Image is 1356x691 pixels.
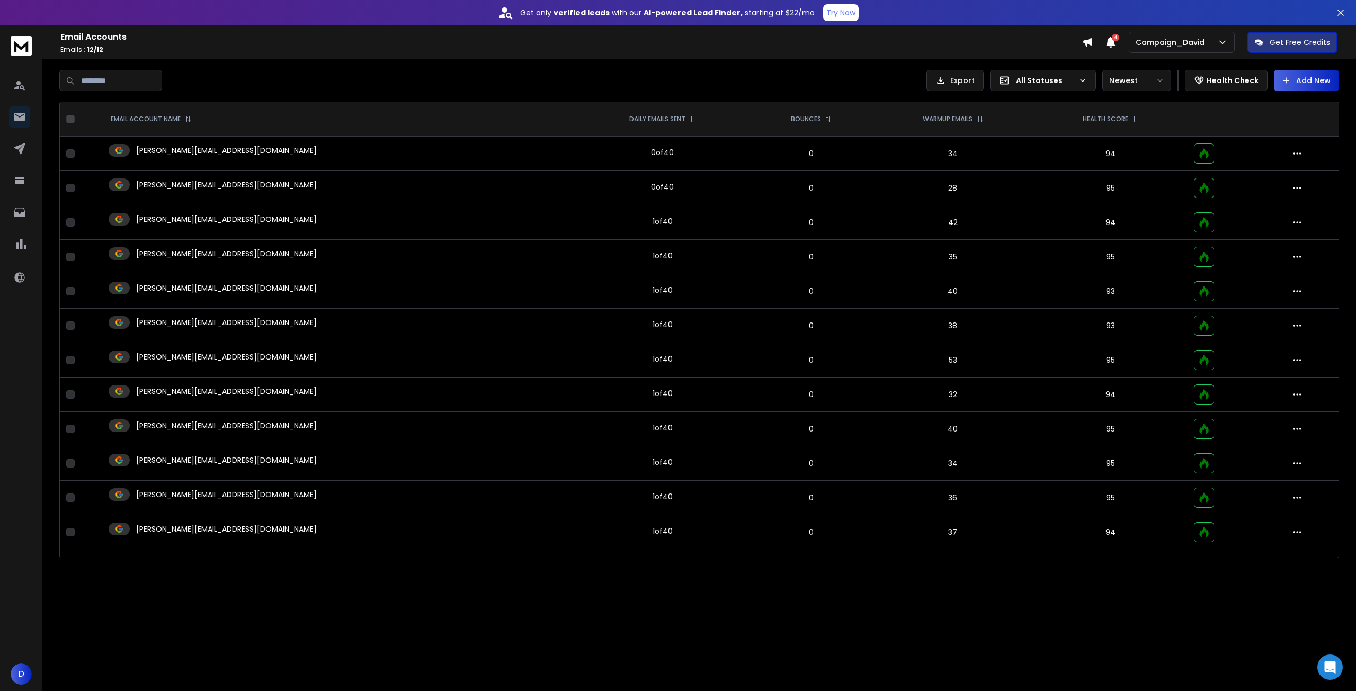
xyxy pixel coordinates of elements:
td: 95 [1034,481,1188,515]
p: 0 [757,286,866,297]
div: Open Intercom Messenger [1317,654,1343,680]
p: [PERSON_NAME][EMAIL_ADDRESS][DOMAIN_NAME] [136,248,317,259]
p: 0 [757,320,866,331]
div: 0 of 40 [651,147,674,158]
div: 1 of 40 [653,216,673,227]
div: 1 of 40 [653,423,673,433]
td: 95 [1034,446,1188,481]
p: 0 [757,183,866,193]
p: All Statuses [1016,75,1074,86]
p: Get Free Credits [1270,37,1330,48]
p: Health Check [1207,75,1259,86]
p: 0 [757,252,866,262]
div: 1 of 40 [653,491,673,502]
div: 1 of 40 [653,526,673,536]
p: [PERSON_NAME][EMAIL_ADDRESS][DOMAIN_NAME] [136,283,317,293]
td: 34 [871,137,1033,171]
td: 37 [871,515,1033,550]
img: logo [11,36,32,56]
button: D [11,663,32,685]
td: 28 [871,171,1033,205]
p: [PERSON_NAME][EMAIL_ADDRESS][DOMAIN_NAME] [136,352,317,362]
p: [PERSON_NAME][EMAIL_ADDRESS][DOMAIN_NAME] [136,489,317,500]
div: 1 of 40 [653,457,673,468]
strong: verified leads [554,7,610,18]
td: 42 [871,205,1033,240]
p: Get only with our starting at $22/mo [520,7,815,18]
td: 93 [1034,274,1188,309]
td: 95 [1034,412,1188,446]
button: Export [926,70,984,91]
span: 4 [1112,34,1119,41]
p: WARMUP EMAILS [923,115,973,123]
p: [PERSON_NAME][EMAIL_ADDRESS][DOMAIN_NAME] [136,214,317,225]
p: [PERSON_NAME][EMAIL_ADDRESS][DOMAIN_NAME] [136,524,317,534]
p: 0 [757,458,866,469]
td: 40 [871,274,1033,309]
p: DAILY EMAILS SENT [629,115,685,123]
div: 1 of 40 [653,285,673,295]
td: 53 [871,343,1033,378]
p: 0 [757,355,866,365]
p: Emails : [60,46,1082,54]
td: 94 [1034,205,1188,240]
td: 32 [871,378,1033,412]
div: 1 of 40 [653,388,673,399]
div: 1 of 40 [653,319,673,330]
td: 94 [1034,137,1188,171]
button: Health Check [1185,70,1268,91]
td: 95 [1034,343,1188,378]
td: 34 [871,446,1033,481]
td: 95 [1034,240,1188,274]
td: 36 [871,481,1033,515]
p: 0 [757,148,866,159]
p: [PERSON_NAME][EMAIL_ADDRESS][DOMAIN_NAME] [136,145,317,156]
td: 40 [871,412,1033,446]
td: 95 [1034,171,1188,205]
td: 38 [871,309,1033,343]
button: Add New [1274,70,1339,91]
span: 12 / 12 [87,45,103,54]
p: [PERSON_NAME][EMAIL_ADDRESS][DOMAIN_NAME] [136,317,317,328]
p: [PERSON_NAME][EMAIL_ADDRESS][DOMAIN_NAME] [136,455,317,465]
button: Try Now [823,4,859,21]
p: [PERSON_NAME][EMAIL_ADDRESS][DOMAIN_NAME] [136,420,317,431]
button: Newest [1102,70,1171,91]
p: HEALTH SCORE [1083,115,1128,123]
div: 0 of 40 [651,182,674,192]
p: 0 [757,527,866,537]
p: Try Now [826,7,855,18]
button: Get Free Credits [1247,32,1337,53]
td: 94 [1034,515,1188,550]
p: 0 [757,492,866,503]
p: 0 [757,424,866,434]
td: 93 [1034,309,1188,343]
p: BOUNCES [791,115,821,123]
p: [PERSON_NAME][EMAIL_ADDRESS][DOMAIN_NAME] [136,180,317,190]
p: Campaign_David [1136,37,1209,48]
p: 0 [757,217,866,228]
td: 94 [1034,378,1188,412]
strong: AI-powered Lead Finder, [644,7,743,18]
h1: Email Accounts [60,31,1082,43]
div: EMAIL ACCOUNT NAME [111,115,191,123]
div: 1 of 40 [653,354,673,364]
p: 0 [757,389,866,400]
td: 35 [871,240,1033,274]
p: [PERSON_NAME][EMAIL_ADDRESS][DOMAIN_NAME] [136,386,317,397]
div: 1 of 40 [653,250,673,261]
